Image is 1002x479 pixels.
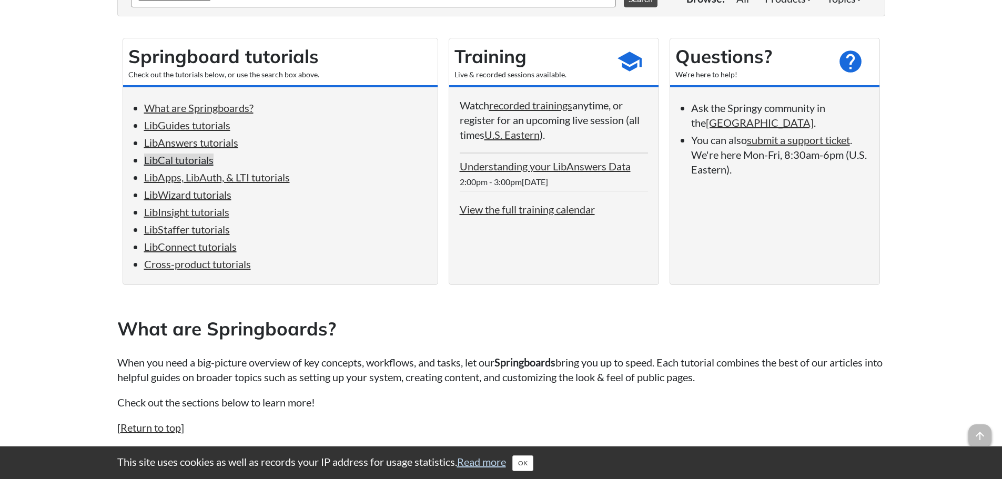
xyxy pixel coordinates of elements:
[457,455,506,468] a: Read more
[747,134,850,146] a: submit a support ticket
[144,223,230,236] a: LibStaffer tutorials
[144,119,230,131] a: LibGuides tutorials
[484,128,540,141] a: U.S. Eastern
[968,424,991,447] span: arrow_upward
[460,98,648,142] p: Watch anytime, or register for an upcoming live session (all times ).
[144,258,251,270] a: Cross-product tutorials
[454,69,606,80] div: Live & recorded sessions available.
[691,133,869,177] li: You can also . We're here Mon-Fri, 8:30am-6pm (U.S. Eastern).
[117,316,885,342] h2: What are Springboards?
[107,454,896,471] div: This site uses cookies as well as records your IP address for usage statistics.
[706,116,814,129] a: [GEOGRAPHIC_DATA]
[616,48,643,75] span: school
[968,425,991,438] a: arrow_upward
[494,356,555,369] strong: Springboards
[460,203,595,216] a: View the full training calendar
[460,177,548,187] span: 2:00pm - 3:00pm[DATE]
[144,154,214,166] a: LibCal tutorials
[117,420,885,435] p: [ ]
[144,206,229,218] a: LibInsight tutorials
[117,355,885,384] p: When you need a big-picture overview of key concepts, workflows, and tasks, let our bring you up ...
[128,69,432,80] div: Check out the tutorials below, or use the search box above.
[489,99,572,111] a: recorded trainings
[675,44,827,69] h2: Questions?
[837,48,864,75] span: help
[117,395,885,410] p: Check out the sections below to learn more!
[460,160,631,172] a: Understanding your LibAnswers Data
[144,240,237,253] a: LibConnect tutorials
[144,171,290,184] a: LibApps, LibAuth, & LTI tutorials
[144,101,254,114] a: What are Springboards?
[144,136,238,149] a: LibAnswers tutorials
[691,100,869,130] li: Ask the Springy community in the .
[675,69,827,80] div: We're here to help!
[454,44,606,69] h2: Training
[144,188,231,201] a: LibWizard tutorials
[128,44,432,69] h2: Springboard tutorials
[512,455,533,471] button: Close
[120,421,181,434] a: Return to top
